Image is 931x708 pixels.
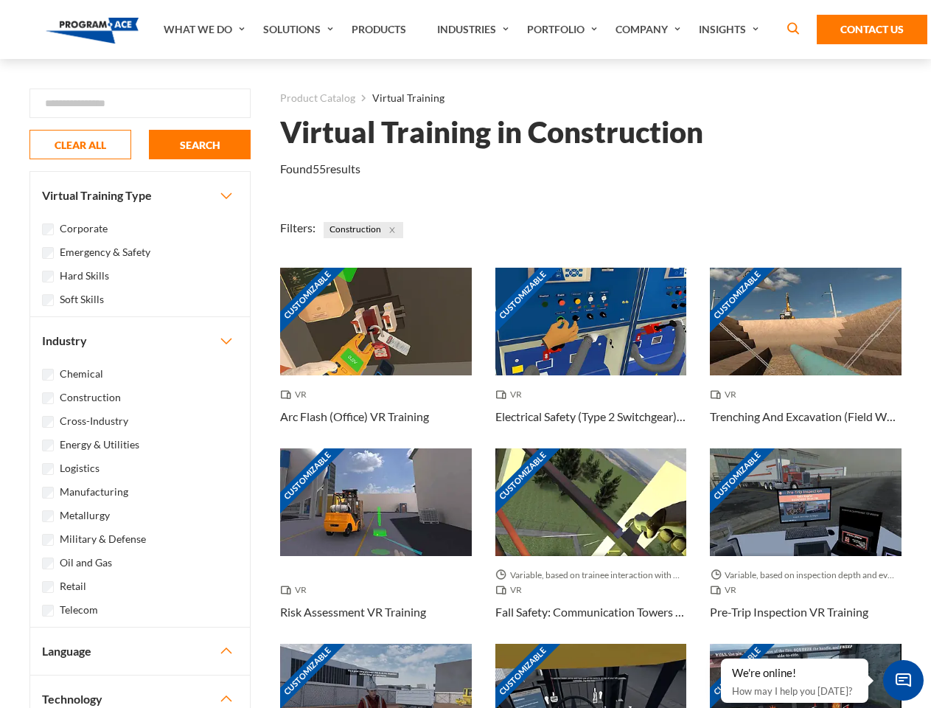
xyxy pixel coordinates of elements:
[710,268,902,448] a: Customizable Thumbnail - Trenching And Excavation (Field Work) VR Training VR Trenching And Excav...
[60,389,121,406] label: Construction
[60,244,150,260] label: Emergency & Safety
[60,460,100,476] label: Logistics
[42,223,54,235] input: Corporate
[817,15,927,44] a: Contact Us
[355,88,444,108] li: Virtual Training
[710,568,902,583] span: Variable, based on inspection depth and event interaction.
[710,583,742,597] span: VR
[60,366,103,382] label: Chemical
[42,463,54,475] input: Logistics
[42,605,54,617] input: Telecom
[60,531,146,547] label: Military & Defense
[42,294,54,306] input: Soft Skills
[60,437,139,453] label: Energy & Utilities
[280,603,426,621] h3: Risk Assessment VR Training
[46,18,139,44] img: Program-Ace
[42,510,54,522] input: Metallurgy
[60,578,86,594] label: Retail
[710,408,902,426] h3: Trenching And Excavation (Field Work) VR Training
[280,583,313,597] span: VR
[42,581,54,593] input: Retail
[42,416,54,428] input: Cross-Industry
[60,555,112,571] label: Oil and Gas
[280,88,355,108] a: Product Catalog
[280,387,313,402] span: VR
[42,558,54,569] input: Oil and Gas
[42,440,54,451] input: Energy & Utilities
[883,660,924,701] span: Chat Widget
[280,268,472,448] a: Customizable Thumbnail - Arc Flash (Office) VR Training VR Arc Flash (Office) VR Training
[495,387,528,402] span: VR
[732,682,857,700] p: How may I help you [DATE]?
[60,507,110,524] label: Metallurgy
[384,222,400,238] button: Close
[60,221,108,237] label: Corporate
[30,317,250,364] button: Industry
[280,448,472,644] a: Customizable Thumbnail - Risk Assessment VR Training VR Risk Assessment VR Training
[710,448,902,644] a: Customizable Thumbnail - Pre-Trip Inspection VR Training Variable, based on inspection depth and ...
[280,408,429,426] h3: Arc Flash (Office) VR Training
[495,603,687,621] h3: Fall Safety: Communication Towers VR Training
[60,291,104,308] label: Soft Skills
[42,392,54,404] input: Construction
[60,484,128,500] label: Manufacturing
[710,603,868,621] h3: Pre-Trip Inspection VR Training
[42,247,54,259] input: Emergency & Safety
[42,369,54,381] input: Chemical
[495,448,687,644] a: Customizable Thumbnail - Fall Safety: Communication Towers VR Training Variable, based on trainee...
[30,172,250,219] button: Virtual Training Type
[495,583,528,597] span: VR
[710,387,742,402] span: VR
[495,268,687,448] a: Customizable Thumbnail - Electrical Safety (Type 2 Switchgear) VR Training VR Electrical Safety (...
[280,221,315,235] span: Filters:
[495,408,687,426] h3: Electrical Safety (Type 2 Switchgear) VR Training
[313,162,326,176] em: 55
[30,628,250,675] button: Language
[495,568,687,583] span: Variable, based on trainee interaction with each section.
[42,487,54,499] input: Manufacturing
[60,602,98,618] label: Telecom
[280,88,902,108] nav: breadcrumb
[42,271,54,282] input: Hard Skills
[280,119,703,145] h1: Virtual Training in Construction
[60,268,109,284] label: Hard Skills
[42,534,54,546] input: Military & Defense
[29,130,131,159] button: CLEAR ALL
[280,160,360,178] p: Found results
[732,666,857,681] div: We're online!
[324,222,403,238] span: Construction
[60,413,128,429] label: Cross-Industry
